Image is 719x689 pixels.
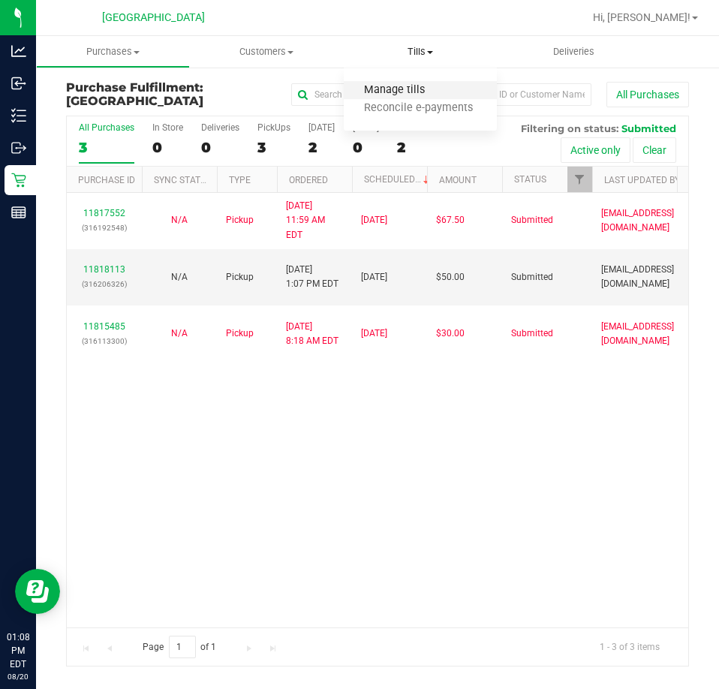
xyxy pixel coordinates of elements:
span: [GEOGRAPHIC_DATA] [66,94,203,108]
div: 0 [353,139,379,156]
span: Pickup [226,213,254,227]
a: Deliveries [497,36,651,68]
span: Submitted [511,326,553,341]
a: 11817552 [83,208,125,218]
span: Deliveries [533,45,615,59]
a: 11815485 [83,321,125,332]
button: N/A [171,326,188,341]
inline-svg: Analytics [11,44,26,59]
a: Customers [190,36,344,68]
div: 0 [201,139,239,156]
span: Submitted [621,122,676,134]
a: Filter [567,167,592,192]
p: (316206326) [76,277,133,291]
iframe: Resource center [15,569,60,614]
span: [DATE] 1:07 PM EDT [286,263,338,291]
inline-svg: Outbound [11,140,26,155]
span: $30.00 [436,326,465,341]
h3: Purchase Fulfillment: [66,81,274,107]
a: Ordered [289,175,328,185]
inline-svg: Retail [11,173,26,188]
span: Filtering on status: [521,122,618,134]
div: 2 [397,139,453,156]
button: Clear [633,137,676,163]
inline-svg: Inbound [11,76,26,91]
span: Submitted [511,270,553,284]
p: 01:08 PM EDT [7,630,29,671]
span: Tills [344,45,498,59]
a: 11818113 [83,264,125,275]
span: Pickup [226,326,254,341]
div: 2 [308,139,335,156]
a: Type [229,175,251,185]
span: $67.50 [436,213,465,227]
p: (316192548) [76,221,133,235]
button: All Purchases [606,82,689,107]
span: Customers [191,45,343,59]
span: [DATE] 11:59 AM EDT [286,199,343,242]
span: [GEOGRAPHIC_DATA] [102,11,205,24]
span: Reconcile e-payments [344,102,493,115]
span: [DATE] 8:18 AM EDT [286,320,338,348]
div: PickUps [257,122,290,133]
span: $50.00 [436,270,465,284]
button: N/A [171,270,188,284]
span: Submitted [511,213,553,227]
button: N/A [171,213,188,227]
div: In Store [152,122,183,133]
div: 3 [79,139,134,156]
button: Active only [561,137,630,163]
inline-svg: Reports [11,205,26,220]
span: Manage tills [344,84,445,97]
a: Purchases [36,36,190,68]
a: Status [514,174,546,185]
a: Scheduled [364,174,432,185]
span: Hi, [PERSON_NAME]! [593,11,690,23]
span: Not Applicable [171,328,188,338]
span: Pickup [226,270,254,284]
div: All Purchases [79,122,134,133]
a: Sync Status [154,175,212,185]
a: Tills Manage tills Reconcile e-payments [344,36,498,68]
span: Purchases [37,45,189,59]
p: (316113300) [76,334,133,348]
p: 08/20 [7,671,29,682]
span: Page of 1 [130,636,229,659]
div: 3 [257,139,290,156]
div: Deliveries [201,122,239,133]
input: Search Purchase ID, Original ID, State Registry ID or Customer Name... [291,83,591,106]
a: Last Updated By [604,175,680,185]
span: [DATE] [361,270,387,284]
span: Not Applicable [171,272,188,282]
div: [DATE] [308,122,335,133]
span: [DATE] [361,213,387,227]
a: Amount [439,175,477,185]
div: 0 [152,139,183,156]
span: [DATE] [361,326,387,341]
span: Not Applicable [171,215,188,225]
span: 1 - 3 of 3 items [588,636,672,658]
inline-svg: Inventory [11,108,26,123]
a: Purchase ID [78,175,135,185]
input: 1 [169,636,196,659]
